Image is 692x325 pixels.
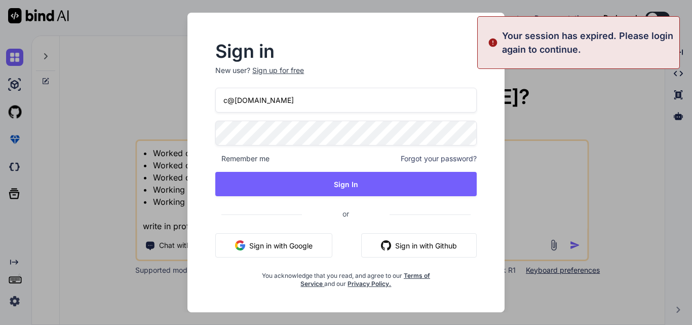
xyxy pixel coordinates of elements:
[401,154,477,164] span: Forgot your password?
[381,240,391,250] img: github
[215,172,477,196] button: Sign In
[488,29,498,56] img: alert
[348,280,391,287] a: Privacy Policy.
[215,88,477,113] input: Login or Email
[215,65,477,88] p: New user?
[361,233,477,258] button: Sign in with Github
[259,266,433,288] div: You acknowledge that you read, and agree to our and our
[302,201,390,226] span: or
[215,154,270,164] span: Remember me
[235,240,245,250] img: google
[300,272,430,287] a: Terms of Service
[252,65,304,76] div: Sign up for free
[215,233,332,258] button: Sign in with Google
[502,29,673,56] p: Your session has expired. Please login again to continue.
[215,43,477,59] h2: Sign in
